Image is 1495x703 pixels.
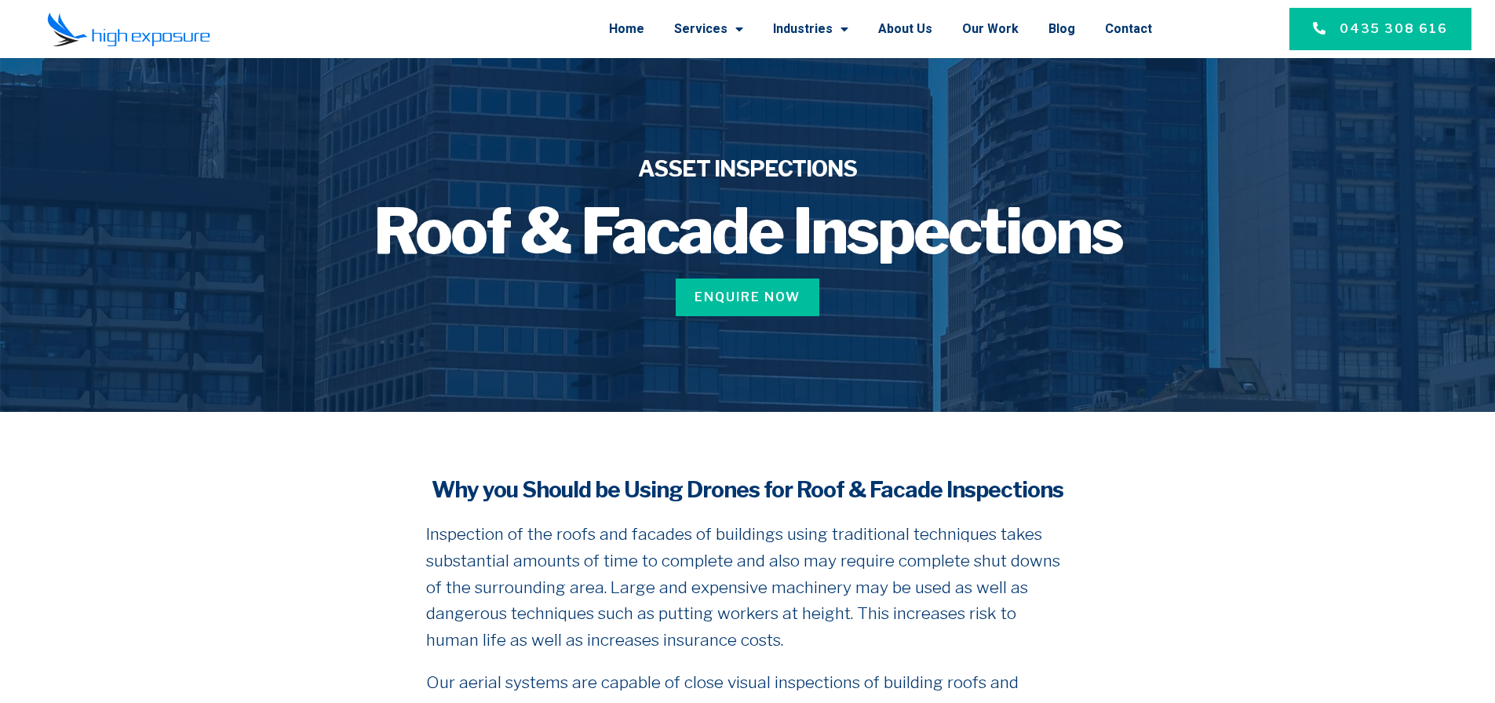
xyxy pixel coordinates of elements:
nav: Menu [254,9,1152,49]
h1: Roof & Facade Inspections [279,200,1217,263]
a: 0435 308 616 [1289,8,1471,50]
span: Enquire Now [695,288,800,307]
h4: Why you Should be Using Drones for Roof & Facade Inspections [426,475,1070,505]
a: Enquire Now [676,279,819,316]
a: Home [609,9,644,49]
a: Services [674,9,743,49]
a: Blog [1048,9,1075,49]
a: About Us [878,9,932,49]
h4: ASSET INSPECTIONS [279,154,1217,184]
a: Contact [1105,9,1152,49]
img: Final-Logo copy [47,12,210,47]
p: Inspection of the roofs and facades of buildings using traditional techniques takes substantial a... [426,521,1070,653]
span: 0435 308 616 [1340,20,1448,38]
a: Industries [773,9,848,49]
a: Our Work [962,9,1019,49]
